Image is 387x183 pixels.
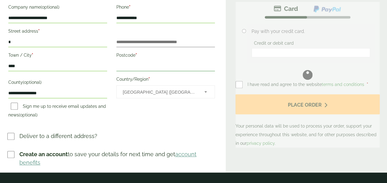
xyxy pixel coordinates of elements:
[8,51,107,61] label: Town / City
[116,75,215,85] label: Country/Region
[129,5,131,10] abbr: required
[32,53,33,58] abbr: required
[116,51,215,61] label: Postcode
[19,150,216,167] p: to save your details for next time and get
[41,5,59,10] span: (optional)
[19,132,97,140] p: Deliver to a different address?
[116,3,215,13] label: Phone
[8,3,107,13] label: Company name
[8,104,106,119] label: Sign me up to receive email updates and news
[11,103,18,110] input: Sign me up to receive email updates and news(optional)
[135,53,137,58] abbr: required
[19,151,68,157] strong: Create an account
[19,151,196,166] a: account benefits
[123,86,196,99] span: United Kingdom (UK)
[148,77,150,82] abbr: required
[23,80,42,85] span: (optional)
[8,27,107,37] label: Street address
[38,29,40,34] abbr: required
[19,112,38,117] span: (optional)
[8,78,107,88] label: County
[116,85,215,98] span: Country/Region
